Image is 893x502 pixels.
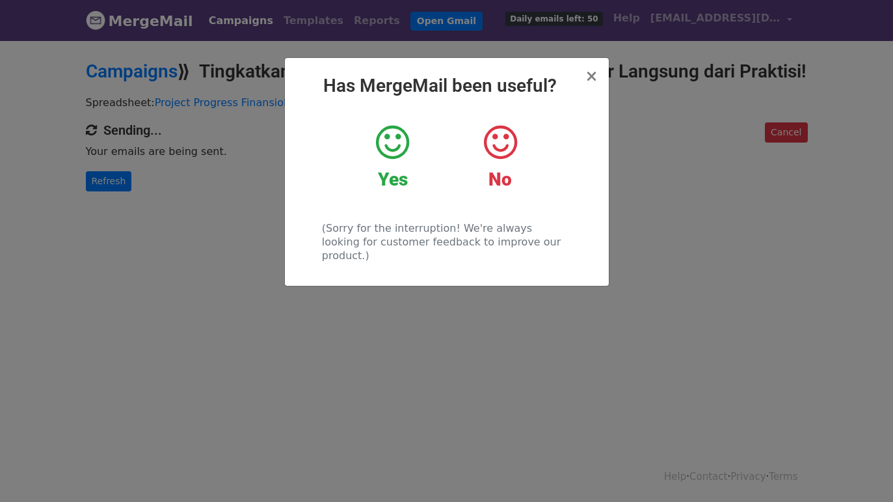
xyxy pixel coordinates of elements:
button: Close [585,68,598,84]
strong: Yes [378,169,408,190]
a: Yes [349,123,436,191]
h2: Has MergeMail been useful? [295,75,598,97]
strong: No [488,169,512,190]
p: (Sorry for the interruption! We're always looking for customer feedback to improve our product.) [322,221,571,262]
a: No [456,123,544,191]
span: × [585,67,598,85]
